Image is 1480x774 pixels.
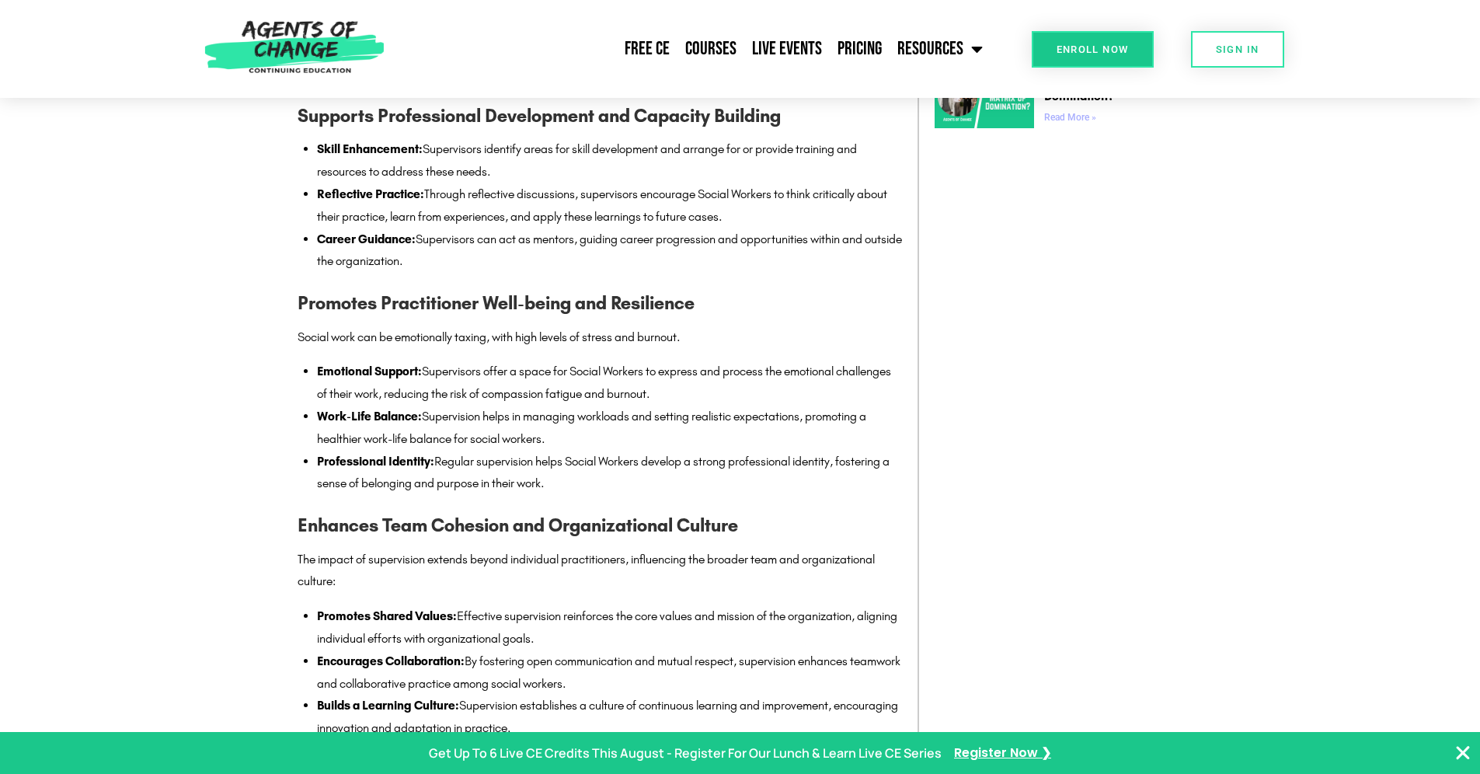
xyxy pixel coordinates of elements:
[392,30,991,68] nav: Menu
[298,549,902,594] p: The impact of supervision extends beyond individual practitioners, influencing the broader team a...
[830,30,890,68] a: Pricing
[317,698,459,713] strong: Builds a Learning Culture:
[935,72,1034,128] img: What Is the Matrix of Domination
[429,742,942,765] p: Get Up To 6 Live CE Credits This August - Register For Our Lunch & Learn Live CE Series
[298,288,902,318] h3: Promotes Practitioner Well-being and Resilience
[298,326,902,349] p: Social work can be emotionally taxing, with high levels of stress and burnout.
[298,101,902,131] h3: Supports Professional Development and Capacity Building
[954,742,1051,765] a: Register Now ❯
[1032,31,1154,68] a: Enroll Now
[317,361,902,406] li: Supervisors offer a space for Social Workers to express and process the emotional challenges of t...
[317,187,424,201] strong: Reflective Practice:
[1191,31,1284,68] a: SIGN IN
[317,454,434,469] strong: Professional Identity:
[317,451,902,496] li: Regular supervision helps Social Workers develop a strong professional identity, fostering a sens...
[317,138,902,183] li: Supervisors identify areas for skill development and arrange for or provide training and resource...
[1044,72,1157,103] a: What is the Matrix of Domination?
[317,228,902,274] li: Supervisors can act as mentors, guiding career progression and opportunities within and outside t...
[1057,44,1129,54] span: Enroll Now
[317,605,902,650] li: Effective supervision reinforces the core values and mission of the organization, aligning indivi...
[317,695,902,740] li: Supervision establishes a culture of continuous learning and improvement, encouraging innovation ...
[317,608,457,623] strong: Promotes Shared Values:
[317,406,902,451] li: Supervision helps in managing workloads and setting realistic expectations, promoting a healthier...
[1454,744,1472,762] button: Close Banner
[317,232,416,246] strong: Career Guidance:
[298,511,902,540] h3: Enhances Team Cohesion and Organizational Culture
[744,30,830,68] a: Live Events
[1044,112,1096,123] a: Read more about What is the Matrix of Domination?
[317,409,422,424] strong: Work-Life Balance:
[677,30,744,68] a: Courses
[317,650,902,696] li: By fostering open communication and mutual respect, supervision enhances teamwork and collaborati...
[1216,44,1259,54] span: SIGN IN
[617,30,677,68] a: Free CE
[890,30,991,68] a: Resources
[317,364,422,378] strong: Emotional Support:
[317,654,465,668] strong: Encourages Collaboration:
[317,183,902,228] li: Through reflective discussions, supervisors encourage Social Workers to think critically about th...
[317,141,423,156] strong: Skill Enhancement:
